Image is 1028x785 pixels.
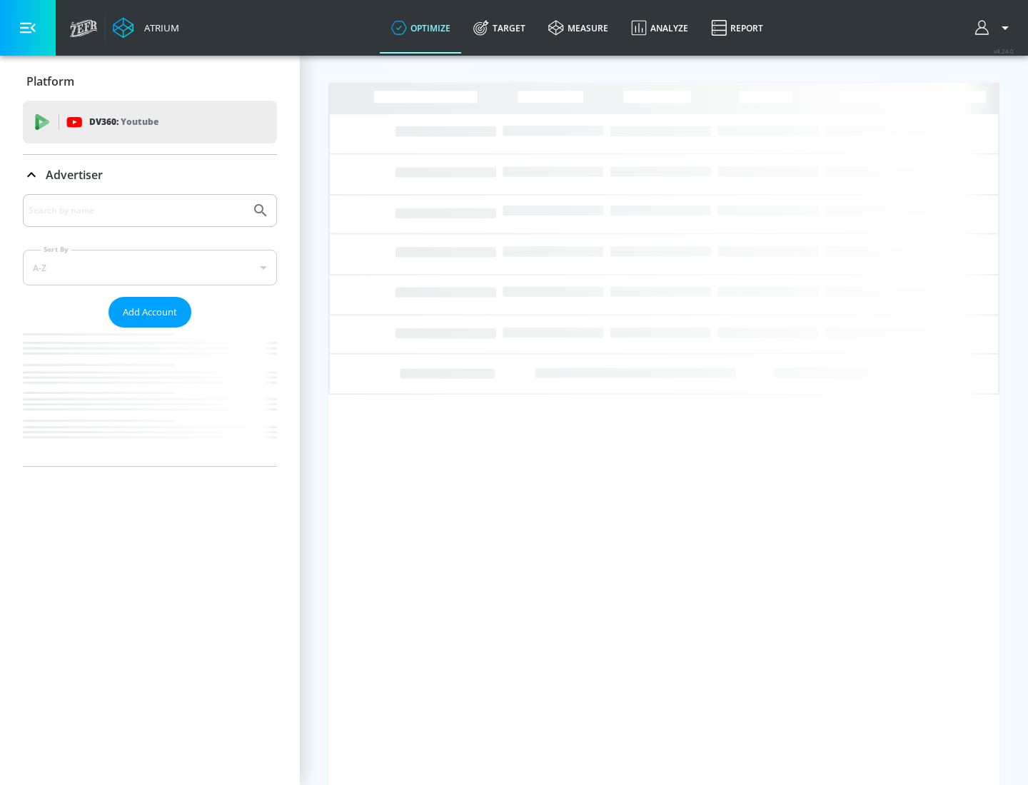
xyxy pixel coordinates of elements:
a: optimize [380,2,462,54]
span: Add Account [123,304,177,320]
span: v 4.24.0 [994,47,1014,55]
div: Advertiser [23,155,277,195]
div: Platform [23,61,277,101]
nav: list of Advertiser [23,328,277,466]
div: Advertiser [23,194,277,466]
div: A-Z [23,250,277,285]
a: Report [700,2,775,54]
div: Atrium [138,21,179,34]
p: DV360: [89,114,158,130]
div: DV360: Youtube [23,101,277,143]
p: Advertiser [46,167,103,183]
button: Add Account [109,297,191,328]
label: Sort By [41,245,71,254]
a: Atrium [113,17,179,39]
p: Platform [26,74,74,89]
input: Search by name [29,201,245,220]
a: Analyze [620,2,700,54]
a: Target [462,2,537,54]
p: Youtube [121,114,158,129]
a: measure [537,2,620,54]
